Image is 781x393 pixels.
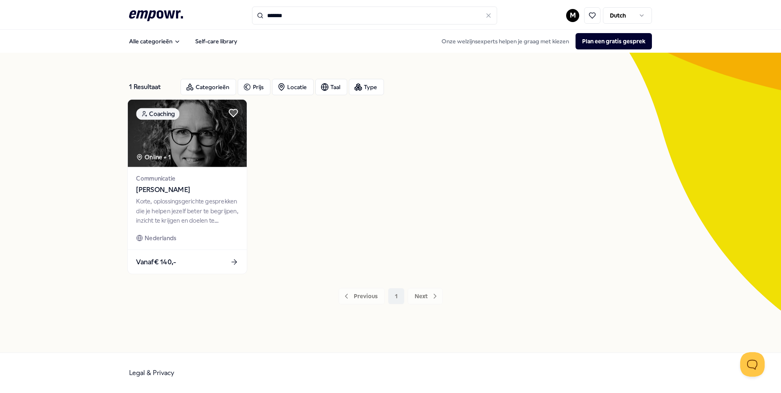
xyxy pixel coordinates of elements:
[123,33,244,49] nav: Main
[136,108,179,120] div: Coaching
[128,100,247,167] img: package image
[349,79,384,95] button: Type
[136,185,238,195] span: [PERSON_NAME]
[576,33,652,49] button: Plan een gratis gesprek
[315,79,347,95] button: Taal
[252,7,497,25] input: Search for products, categories or subcategories
[127,99,248,275] a: package imageCoachingOnline + 1Communicatie[PERSON_NAME]Korte, oplossingsgerichte gesprekken die ...
[272,79,314,95] button: Locatie
[238,79,270,95] button: Prijs
[136,152,170,162] div: Online + 1
[136,197,238,225] div: Korte, oplossingsgerichte gesprekken die je helpen jezelf beter te begrijpen, inzicht te krijgen ...
[123,33,187,49] button: Alle categorieën
[136,257,176,267] span: Vanaf € 140,-
[181,79,236,95] button: Categorieën
[129,369,174,377] a: Legal & Privacy
[145,233,176,243] span: Nederlands
[435,33,652,49] div: Onze welzijnsexperts helpen je graag met kiezen
[566,9,579,22] button: M
[740,352,765,377] iframe: Help Scout Beacon - Open
[129,79,174,95] div: 1 Resultaat
[189,33,244,49] a: Self-care library
[136,174,238,183] span: Communicatie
